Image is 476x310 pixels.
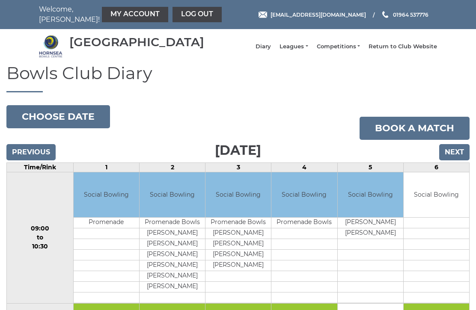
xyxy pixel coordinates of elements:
a: Diary [256,43,271,50]
input: Next [439,144,470,160]
td: [PERSON_NAME] [338,217,403,228]
a: Email [EMAIL_ADDRESS][DOMAIN_NAME] [259,11,366,19]
img: Hornsea Bowls Centre [39,35,62,58]
td: Social Bowling [404,172,469,217]
td: [PERSON_NAME] [140,239,205,249]
td: [PERSON_NAME] [140,228,205,239]
td: 5 [337,163,403,172]
td: [PERSON_NAME] [205,228,271,239]
a: Book a match [360,117,470,140]
td: Time/Rink [7,163,74,172]
td: [PERSON_NAME] [140,260,205,271]
div: [GEOGRAPHIC_DATA] [69,35,204,49]
button: Choose date [6,105,110,128]
td: [PERSON_NAME] [140,249,205,260]
input: Previous [6,144,56,160]
td: 6 [403,163,469,172]
td: [PERSON_NAME] [140,271,205,281]
td: Social Bowling [205,172,271,217]
td: [PERSON_NAME] [140,281,205,292]
td: Social Bowling [338,172,403,217]
img: Email [259,12,267,18]
td: [PERSON_NAME] [205,239,271,249]
a: Log out [173,7,222,22]
a: Phone us 01964 537776 [381,11,428,19]
td: 09:00 to 10:30 [7,172,74,304]
nav: Welcome, [PERSON_NAME]! [39,4,197,25]
td: [PERSON_NAME] [205,260,271,271]
a: Leagues [280,43,308,50]
a: Return to Club Website [369,43,437,50]
td: 3 [205,163,271,172]
td: Social Bowling [140,172,205,217]
a: Competitions [317,43,360,50]
td: [PERSON_NAME] [205,249,271,260]
span: 01964 537776 [393,11,428,18]
td: Social Bowling [271,172,337,217]
td: Promenade Bowls [140,217,205,228]
span: [EMAIL_ADDRESS][DOMAIN_NAME] [271,11,366,18]
a: My Account [102,7,168,22]
td: Social Bowling [74,172,139,217]
h1: Bowls Club Diary [6,64,470,92]
td: 1 [73,163,139,172]
td: 4 [271,163,337,172]
td: Promenade [74,217,139,228]
td: Promenade Bowls [271,217,337,228]
td: 2 [139,163,205,172]
td: [PERSON_NAME] [338,228,403,239]
img: Phone us [382,11,388,18]
td: Promenade Bowls [205,217,271,228]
